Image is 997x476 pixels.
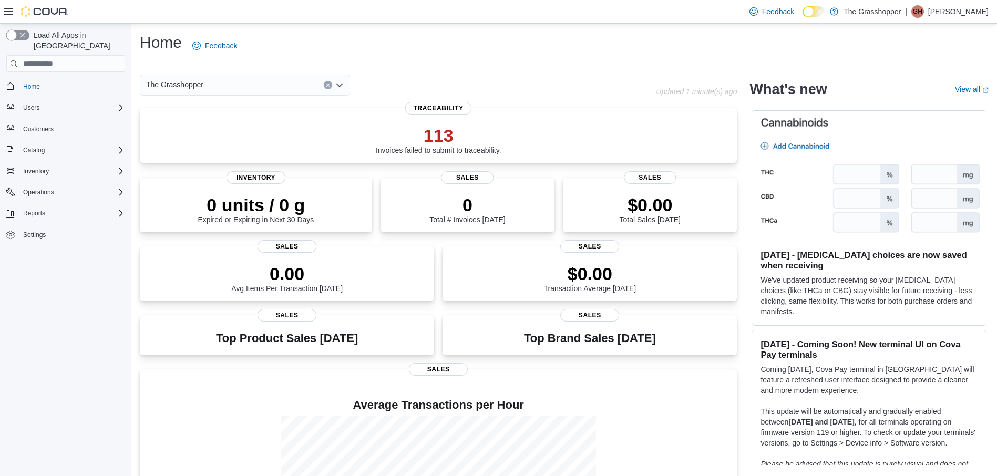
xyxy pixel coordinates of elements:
[560,240,619,253] span: Sales
[29,30,125,51] span: Load All Apps in [GEOGRAPHIC_DATA]
[19,186,58,199] button: Operations
[19,229,50,241] a: Settings
[2,143,129,158] button: Catalog
[429,194,505,224] div: Total # Invoices [DATE]
[524,332,656,345] h3: Top Brand Sales [DATE]
[376,125,501,146] p: 113
[913,5,922,18] span: GH
[803,6,825,17] input: Dark Mode
[544,263,636,284] p: $0.00
[19,101,44,114] button: Users
[324,81,332,89] button: Clear input
[2,78,129,94] button: Home
[2,164,129,179] button: Inventory
[760,250,978,271] h3: [DATE] - [MEDICAL_DATA] choices are now saved when receiving
[19,144,125,157] span: Catalog
[19,228,125,241] span: Settings
[788,418,854,426] strong: [DATE] and [DATE]
[231,263,343,284] p: 0.00
[19,186,125,199] span: Operations
[760,406,978,448] p: This update will be automatically and gradually enabled between , for all terminals operating on ...
[19,165,53,178] button: Inventory
[21,6,68,17] img: Cova
[148,399,728,411] h4: Average Transactions per Hour
[216,332,358,345] h3: Top Product Sales [DATE]
[544,263,636,293] div: Transaction Average [DATE]
[982,87,989,94] svg: External link
[19,207,49,220] button: Reports
[749,81,827,98] h2: What's new
[409,363,468,376] span: Sales
[760,339,978,360] h3: [DATE] - Coming Soon! New terminal UI on Cova Pay terminals
[2,185,129,200] button: Operations
[23,188,54,196] span: Operations
[656,87,737,96] p: Updated 1 minute(s) ago
[23,167,49,175] span: Inventory
[6,74,125,270] nav: Complex example
[2,227,129,242] button: Settings
[19,101,125,114] span: Users
[2,206,129,221] button: Reports
[760,275,978,317] p: We've updated product receiving so your [MEDICAL_DATA] choices (like THCa or CBG) stay visible fo...
[23,209,45,218] span: Reports
[23,104,39,112] span: Users
[844,5,901,18] p: The Grasshopper
[19,80,44,93] a: Home
[19,123,58,136] a: Customers
[429,194,505,215] p: 0
[803,17,803,18] span: Dark Mode
[19,79,125,92] span: Home
[911,5,924,18] div: Greg Hil
[928,5,989,18] p: [PERSON_NAME]
[198,194,314,215] p: 0 units / 0 g
[2,100,129,115] button: Users
[205,40,237,51] span: Feedback
[335,81,344,89] button: Open list of options
[23,125,54,133] span: Customers
[188,35,241,56] a: Feedback
[140,32,182,53] h1: Home
[227,171,285,184] span: Inventory
[405,102,472,115] span: Traceability
[23,231,46,239] span: Settings
[23,146,45,154] span: Catalog
[905,5,907,18] p: |
[231,263,343,293] div: Avg Items Per Transaction [DATE]
[198,194,314,224] div: Expired or Expiring in Next 30 Days
[258,309,316,322] span: Sales
[146,78,203,91] span: The Grasshopper
[376,125,501,154] div: Invoices failed to submit to traceability.
[19,144,49,157] button: Catalog
[620,194,681,215] p: $0.00
[19,122,125,136] span: Customers
[23,82,40,91] span: Home
[19,165,125,178] span: Inventory
[955,85,989,94] a: View allExternal link
[19,207,125,220] span: Reports
[745,1,798,22] a: Feedback
[620,194,681,224] div: Total Sales [DATE]
[624,171,676,184] span: Sales
[258,240,316,253] span: Sales
[762,6,794,17] span: Feedback
[760,364,978,396] p: Coming [DATE], Cova Pay terminal in [GEOGRAPHIC_DATA] will feature a refreshed user interface des...
[560,309,619,322] span: Sales
[441,171,494,184] span: Sales
[2,121,129,137] button: Customers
